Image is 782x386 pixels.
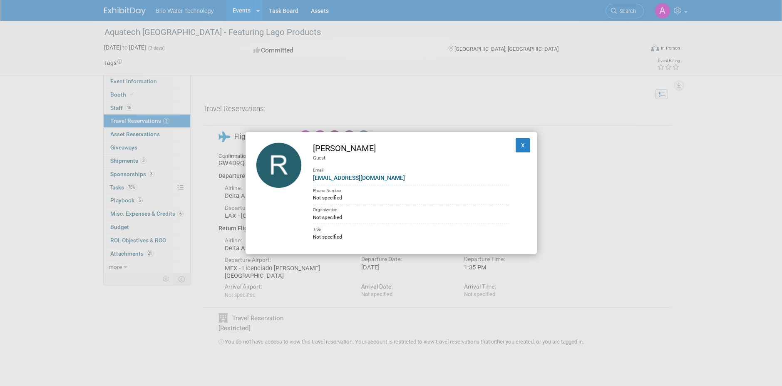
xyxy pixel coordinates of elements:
[313,214,509,221] div: Not specified
[313,233,509,241] div: Not specified
[313,194,509,202] div: Not specified
[313,154,509,162] div: Guest
[313,204,509,214] div: Organization
[313,142,509,154] div: [PERSON_NAME]
[516,138,531,152] button: X
[313,224,509,233] div: Title
[313,174,405,181] a: [EMAIL_ADDRESS][DOMAIN_NAME]
[313,162,509,174] div: Email
[256,142,302,188] img: Ryan McMillin
[313,185,509,194] div: Phone Number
